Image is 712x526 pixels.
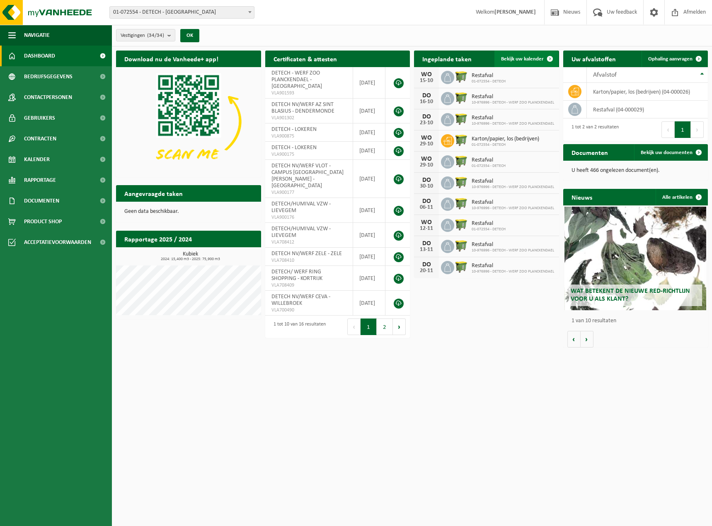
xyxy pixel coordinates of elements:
[271,282,347,289] span: VLA708409
[418,240,435,247] div: DO
[454,260,468,274] img: WB-1100-HPE-GN-51
[472,72,506,79] span: Restafval
[472,206,554,211] span: 10-976996 - DETECH - WERF ZOO PLANCKENDAEL
[648,56,693,62] span: Ophaling aanvragen
[572,168,700,174] p: U heeft 466 ongelezen document(en).
[572,318,704,324] p: 1 van 10 resultaten
[675,121,691,138] button: 1
[587,83,708,101] td: karton/papier, los (bedrijven) (04-000026)
[472,94,554,100] span: Restafval
[271,70,322,89] span: DETECH - WERF ZOO PLANCKENDAEL - [GEOGRAPHIC_DATA]
[271,145,317,151] span: DETECH - LOKEREN
[271,307,347,314] span: VLA700490
[472,199,554,206] span: Restafval
[418,162,435,168] div: 29-10
[353,223,385,248] td: [DATE]
[271,257,347,264] span: VLA708410
[271,101,334,114] span: DETECH NV/WERF AZ SINT BLASIUS - DENDERMONDE
[472,136,539,142] span: Karton/papier, los (bedrijven)
[418,78,435,84] div: 15-10
[418,183,435,189] div: 30-10
[691,121,704,138] button: Next
[454,175,468,189] img: WB-1100-HPE-GN-51
[418,99,435,105] div: 16-10
[563,189,601,205] h2: Nieuws
[563,51,624,67] h2: Uw afvalstoffen
[353,291,385,316] td: [DATE]
[454,239,468,253] img: WB-1100-HPE-GN-51
[454,112,468,126] img: WB-1100-HPE-GN-51
[454,91,468,105] img: WB-1100-HPE-GN-51
[147,33,164,38] count: (34/34)
[24,191,59,211] span: Documenten
[418,198,435,205] div: DO
[454,133,468,147] img: WB-1100-HPE-GN-50
[472,115,554,121] span: Restafval
[199,247,260,263] a: Bekijk rapportage
[271,239,347,246] span: VLA708412
[418,141,435,147] div: 29-10
[472,263,554,269] span: Restafval
[587,101,708,118] td: restafval (04-000029)
[24,149,50,170] span: Kalender
[418,205,435,210] div: 06-11
[24,128,56,149] span: Contracten
[24,211,62,232] span: Product Shop
[24,232,91,253] span: Acceptatievoorwaarden
[271,201,331,214] span: DETECH/HUMIVAL VZW - LIEVEGEM
[353,248,385,266] td: [DATE]
[494,51,558,67] a: Bekijk uw kalender
[353,198,385,223] td: [DATE]
[116,231,200,247] h2: Rapportage 2025 / 2024
[472,100,554,105] span: 10-976996 - DETECH - WERF ZOO PLANCKENDAEL
[269,318,326,336] div: 1 tot 10 van 16 resultaten
[418,219,435,226] div: WO
[472,185,554,190] span: 10-976996 - DETECH - WERF ZOO PLANCKENDAEL
[271,163,344,189] span: DETECH NV/WERF VLOT - CAMPUS [GEOGRAPHIC_DATA][PERSON_NAME] - [GEOGRAPHIC_DATA]
[116,51,227,67] h2: Download nu de Vanheede+ app!
[271,214,347,221] span: VLA900176
[454,196,468,210] img: WB-1100-HPE-GN-51
[24,170,56,191] span: Rapportage
[271,269,322,282] span: DETECH/ WERF RING SHOPPING - KORTRIJK
[418,71,435,78] div: WO
[271,133,347,140] span: VLA900875
[353,160,385,198] td: [DATE]
[116,67,261,176] img: Download de VHEPlus App
[642,51,707,67] a: Ophaling aanvragen
[641,150,693,155] span: Bekijk uw documenten
[24,66,73,87] span: Bedrijfsgegevens
[271,226,331,239] span: DETECH/HUMIVAL VZW - LIEVEGEM
[353,266,385,291] td: [DATE]
[271,251,342,257] span: DETECH NV/WERF ZELE - ZELE
[353,123,385,142] td: [DATE]
[418,268,435,274] div: 20-11
[563,144,616,160] h2: Documenten
[418,135,435,141] div: WO
[472,241,554,248] span: Restafval
[472,79,506,84] span: 01-072554 - DETECH
[180,29,199,42] button: OK
[418,226,435,232] div: 12-11
[120,257,261,261] span: 2024: 15,400 m3 - 2025: 75,900 m3
[24,46,55,66] span: Dashboard
[271,189,347,196] span: VLA900177
[121,29,164,42] span: Vestigingen
[472,121,554,126] span: 10-976996 - DETECH - WERF ZOO PLANCKENDAEL
[353,142,385,160] td: [DATE]
[454,70,468,84] img: WB-1100-HPE-GN-50
[353,67,385,99] td: [DATE]
[271,126,317,133] span: DETECH - LOKEREN
[656,189,707,205] a: Alle artikelen
[501,56,544,62] span: Bekijk uw kalender
[567,121,619,139] div: 1 tot 2 van 2 resultaten
[120,251,261,261] h3: Kubiek
[116,29,175,41] button: Vestigingen(34/34)
[634,144,707,161] a: Bekijk uw documenten
[661,121,675,138] button: Previous
[24,108,55,128] span: Gebruikers
[110,7,254,18] span: 01-072554 - DETECH - LOKEREN
[414,51,480,67] h2: Ingeplande taken
[393,318,406,335] button: Next
[418,177,435,183] div: DO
